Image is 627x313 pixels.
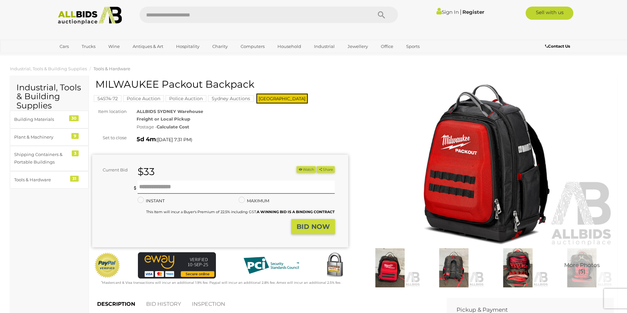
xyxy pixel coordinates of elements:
[138,166,155,178] strong: $33
[93,66,130,71] a: Tools & Hardware
[138,252,216,278] img: eWAY Payment Gateway
[424,248,484,287] img: MILWAUKEE Packout Backpack
[104,41,124,52] a: Wine
[14,116,68,123] div: Building Materials
[297,166,316,173] button: Watch
[487,248,548,287] img: MILWAUKEE Packout Backpack
[71,133,79,139] div: 9
[462,9,484,15] a: Register
[10,111,89,128] a: Building Materials 30
[166,96,206,101] a: Police Auction
[137,109,203,114] strong: ALLBIDS SYDNEY Warehouse
[70,176,79,182] div: 31
[157,137,191,143] span: [DATE] 7:31 PM
[156,137,192,142] span: ( )
[55,52,111,63] a: [GEOGRAPHIC_DATA]
[208,41,232,52] a: Charity
[128,41,168,52] a: Antiques & Art
[77,41,100,52] a: Trucks
[92,166,133,174] div: Current Bid
[402,41,424,52] a: Sports
[208,95,254,102] mark: Sydney Auctions
[95,79,347,90] h1: MILWAUKEE Packout Backpack
[208,96,254,101] a: Sydney Auctions
[137,136,156,143] strong: 5d 4m
[14,176,68,184] div: Tools & Hardware
[297,223,330,231] strong: BID NOW
[94,252,121,279] img: Official PayPal Seal
[552,248,612,287] a: More Photos(5)
[526,7,573,20] a: Sell with us
[10,128,89,146] a: Plant & Machinery 9
[166,95,206,102] mark: Police Auction
[256,94,308,103] span: [GEOGRAPHIC_DATA]
[564,262,600,275] span: More Photos (5)
[236,41,269,52] a: Computers
[54,7,126,25] img: Allbids.com.au
[239,197,269,205] label: MAXIMUM
[10,66,87,71] a: Industrial, Tools & Building Supplies
[457,307,594,313] h2: Pickup & Payment
[436,9,459,15] a: Sign In
[87,108,132,115] div: Item location
[545,44,570,49] b: Contact Us
[317,166,335,173] button: Share
[291,219,335,235] button: BID NOW
[94,95,121,102] mark: 54574-72
[137,116,190,122] strong: Freight or Local Pickup
[297,166,316,173] li: Watch this item
[10,171,89,189] a: Tools & Hardware 31
[273,41,305,52] a: Household
[55,41,73,52] a: Cars
[69,115,79,121] div: 30
[138,197,165,205] label: INSTANT
[123,95,164,102] mark: Police Auction
[358,82,614,247] img: MILWAUKEE Packout Backpack
[16,83,82,110] h2: Industrial, Tools & Building Supplies
[377,41,398,52] a: Office
[14,133,68,141] div: Plant & Machinery
[14,151,68,166] div: Shipping Containers & Portable Buildings
[360,248,420,287] img: MILWAUKEE Packout Backpack
[365,7,398,23] button: Search
[137,123,348,131] div: Postage -
[310,41,339,52] a: Industrial
[87,134,132,142] div: Set to close
[10,146,89,171] a: Shipping Containers & Portable Buildings 3
[343,41,372,52] a: Jewellery
[545,43,572,50] a: Contact Us
[146,210,335,214] small: This Item will incur a Buyer's Premium of 22.5% including GST.
[552,248,612,287] img: MILWAUKEE Packout Backpack
[94,96,121,101] a: 54574-72
[72,150,79,156] div: 3
[101,280,341,285] small: Mastercard & Visa transactions will incur an additional 1.9% fee. Paypal will incur an additional...
[172,41,204,52] a: Hospitality
[257,210,335,214] b: A WINNING BID IS A BINDING CONTRACT
[123,96,164,101] a: Police Auction
[322,252,348,279] img: Secured by Rapid SSL
[460,8,461,15] span: |
[157,124,189,129] strong: Calculate Cost
[238,252,304,279] img: PCI DSS compliant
